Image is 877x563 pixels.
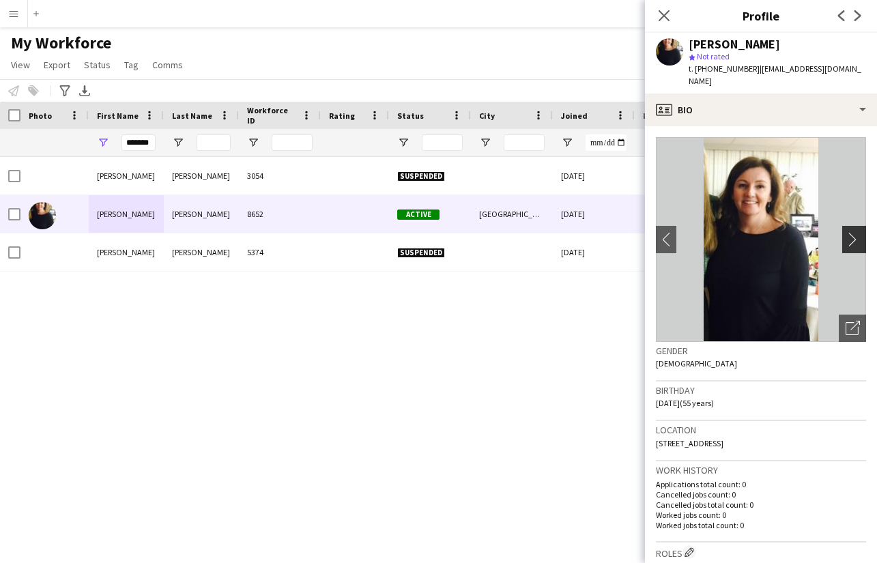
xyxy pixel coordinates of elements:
input: City Filter Input [504,134,545,151]
img: Sharron Morley [29,202,56,229]
p: Cancelled jobs total count: 0 [656,500,866,510]
span: Workforce ID [247,105,296,126]
input: Status Filter Input [422,134,463,151]
span: Active [397,210,440,220]
div: [PERSON_NAME] [689,38,780,50]
h3: Roles [656,545,866,560]
div: [DATE] [553,157,635,194]
span: Comms [152,59,183,71]
h3: Birthday [656,384,866,396]
div: Open photos pop-in [839,315,866,342]
span: Status [397,111,424,121]
div: [PERSON_NAME] [164,195,239,233]
div: [PERSON_NAME] [89,195,164,233]
input: Workforce ID Filter Input [272,134,313,151]
a: View [5,56,35,74]
h3: Work history [656,464,866,476]
app-action-btn: Export XLSX [76,83,93,99]
button: Open Filter Menu [561,136,573,149]
h3: Gender [656,345,866,357]
input: First Name Filter Input [121,134,156,151]
div: [GEOGRAPHIC_DATA] [471,195,553,233]
span: City [479,111,495,121]
div: [PERSON_NAME] [89,233,164,271]
span: My Workforce [11,33,111,53]
p: Worked jobs count: 0 [656,510,866,520]
a: Comms [147,56,188,74]
div: 8652 [239,195,321,233]
button: Open Filter Menu [397,136,409,149]
div: [PERSON_NAME] [164,157,239,194]
span: Suspended [397,248,445,258]
span: Tag [124,59,139,71]
button: Open Filter Menu [172,136,184,149]
span: Not rated [697,51,730,61]
span: Photo [29,111,52,121]
input: Joined Filter Input [586,134,627,151]
a: Export [38,56,76,74]
span: | [EMAIL_ADDRESS][DOMAIN_NAME] [689,63,861,86]
app-action-btn: Advanced filters [57,83,73,99]
div: [PERSON_NAME] [164,233,239,271]
span: Last job [643,111,674,121]
h3: Location [656,424,866,436]
div: 5374 [239,233,321,271]
span: First Name [97,111,139,121]
input: Last Name Filter Input [197,134,231,151]
span: Suspended [397,171,445,182]
span: Joined [561,111,588,121]
div: [DATE] [553,233,635,271]
h3: Profile [645,7,877,25]
span: [DATE] (55 years) [656,398,714,408]
span: Export [44,59,70,71]
span: View [11,59,30,71]
div: [PERSON_NAME] [89,157,164,194]
button: Open Filter Menu [247,136,259,149]
img: Crew avatar or photo [656,137,866,342]
button: Open Filter Menu [479,136,491,149]
span: Status [84,59,111,71]
div: [DATE] [553,195,635,233]
span: t. [PHONE_NUMBER] [689,63,760,74]
a: Status [78,56,116,74]
a: Tag [119,56,144,74]
p: Cancelled jobs count: 0 [656,489,866,500]
div: Bio [645,93,877,126]
p: Applications total count: 0 [656,479,866,489]
button: Open Filter Menu [97,136,109,149]
span: Last Name [172,111,212,121]
span: [STREET_ADDRESS] [656,438,723,448]
span: [DEMOGRAPHIC_DATA] [656,358,737,369]
div: 3054 [239,157,321,194]
p: Worked jobs total count: 0 [656,520,866,530]
span: Rating [329,111,355,121]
